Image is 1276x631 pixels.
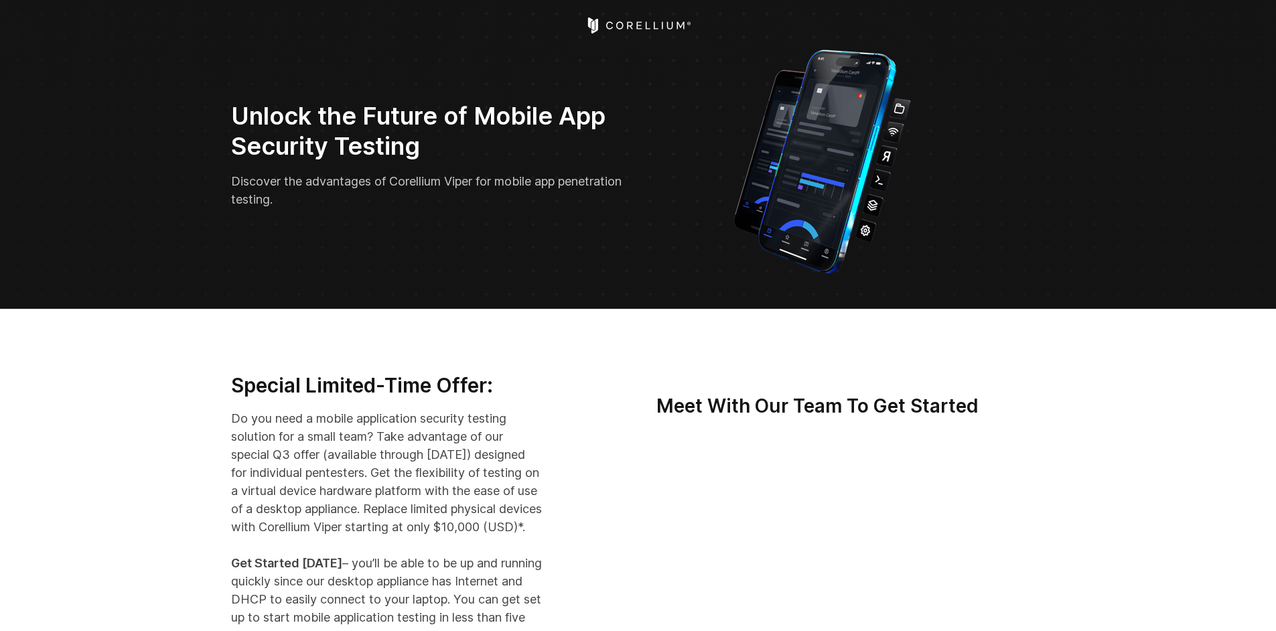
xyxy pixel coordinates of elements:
[231,556,342,570] strong: Get Started [DATE]
[721,43,923,277] img: Corellium_VIPER_Hero_1_1x
[231,373,543,399] h3: Special Limited-Time Offer:
[231,174,622,206] span: Discover the advantages of Corellium Viper for mobile app penetration testing.
[656,395,979,417] strong: Meet With Our Team To Get Started
[231,101,629,161] h2: Unlock the Future of Mobile App Security Testing
[585,17,691,33] a: Corellium Home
